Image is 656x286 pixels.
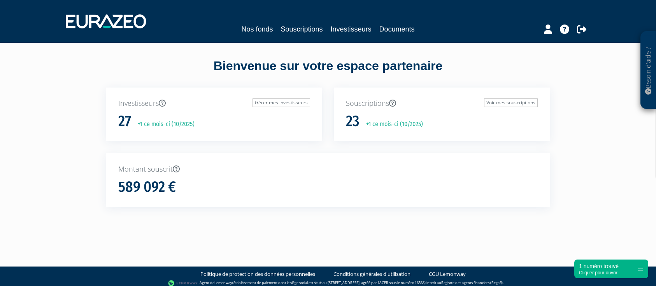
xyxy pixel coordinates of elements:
[118,164,538,174] p: Montant souscrit
[346,98,538,109] p: Souscriptions
[644,35,653,105] p: Besoin d'aide ?
[484,98,538,107] a: Voir mes souscriptions
[118,179,176,195] h1: 589 092 €
[100,57,556,88] div: Bienvenue sur votre espace partenaire
[66,14,146,28] img: 1732889491-logotype_eurazeo_blanc_rvb.png
[214,280,232,285] a: Lemonway
[118,98,310,109] p: Investisseurs
[361,120,423,129] p: +1 ce mois-ci (10/2025)
[333,270,410,278] a: Conditions générales d'utilisation
[281,24,323,35] a: Souscriptions
[429,270,466,278] a: CGU Lemonway
[346,113,360,130] h1: 23
[200,270,315,278] a: Politique de protection des données personnelles
[331,24,372,35] a: Investisseurs
[118,113,131,130] h1: 27
[241,24,273,35] a: Nos fonds
[379,24,415,35] a: Documents
[132,120,195,129] p: +1 ce mois-ci (10/2025)
[253,98,310,107] a: Gérer mes investisseurs
[441,280,503,285] a: Registre des agents financiers (Regafi)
